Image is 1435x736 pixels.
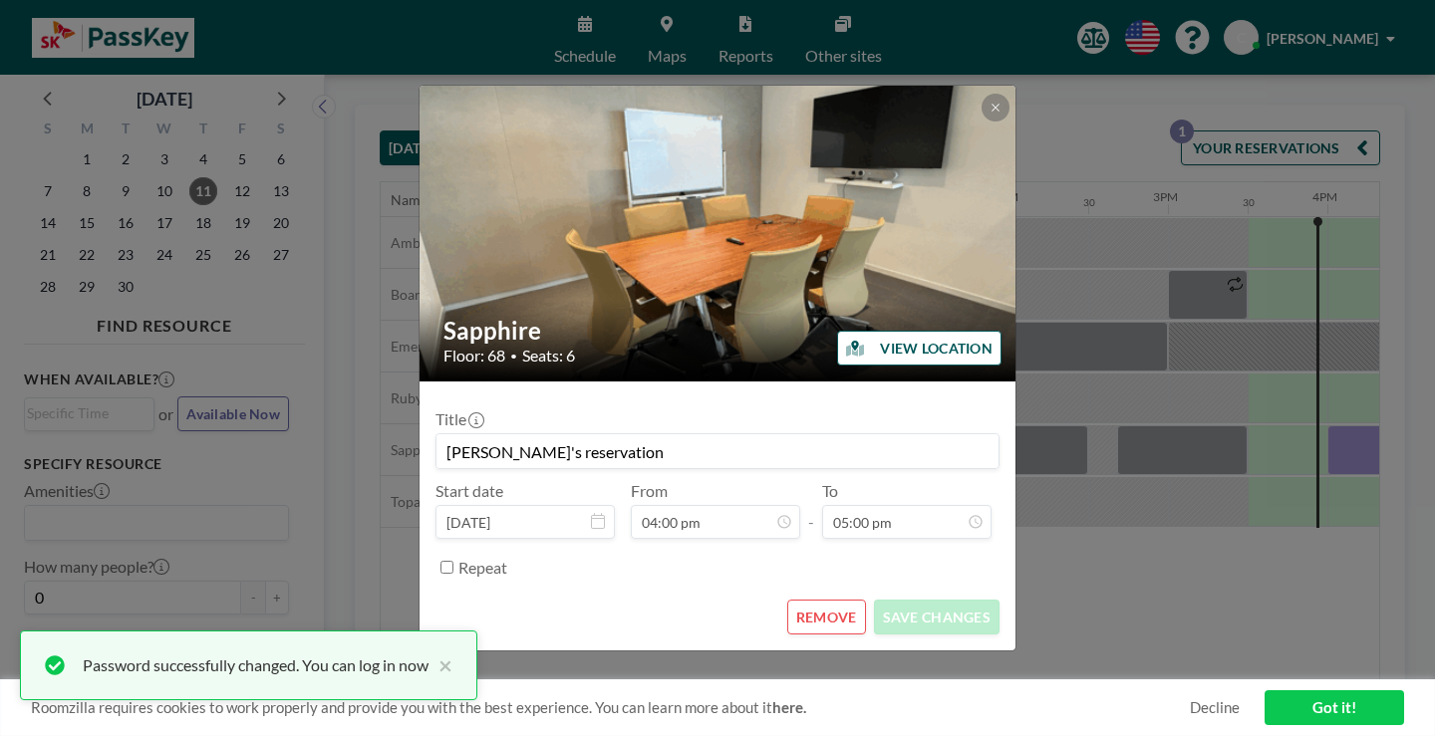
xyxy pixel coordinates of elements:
[874,600,1000,634] button: SAVE CHANGES
[420,29,1017,437] img: 537.gif
[1190,698,1240,717] a: Decline
[435,481,503,501] label: Start date
[631,481,668,501] label: From
[83,653,429,677] div: Password successfully changed. You can log in now
[837,331,1002,366] button: VIEW LOCATION
[436,434,999,468] input: (No title)
[510,349,517,364] span: •
[443,346,505,366] span: Floor: 68
[808,488,814,532] span: -
[458,558,507,578] label: Repeat
[522,346,575,366] span: Seats: 6
[822,481,838,501] label: To
[787,600,866,634] button: REMOVE
[443,316,994,346] h2: Sapphire
[1265,690,1404,725] a: Got it!
[435,409,482,429] label: Title
[31,698,1190,717] span: Roomzilla requires cookies to work properly and provide you with the best experience. You can lea...
[772,698,806,716] a: here.
[429,653,452,677] button: close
